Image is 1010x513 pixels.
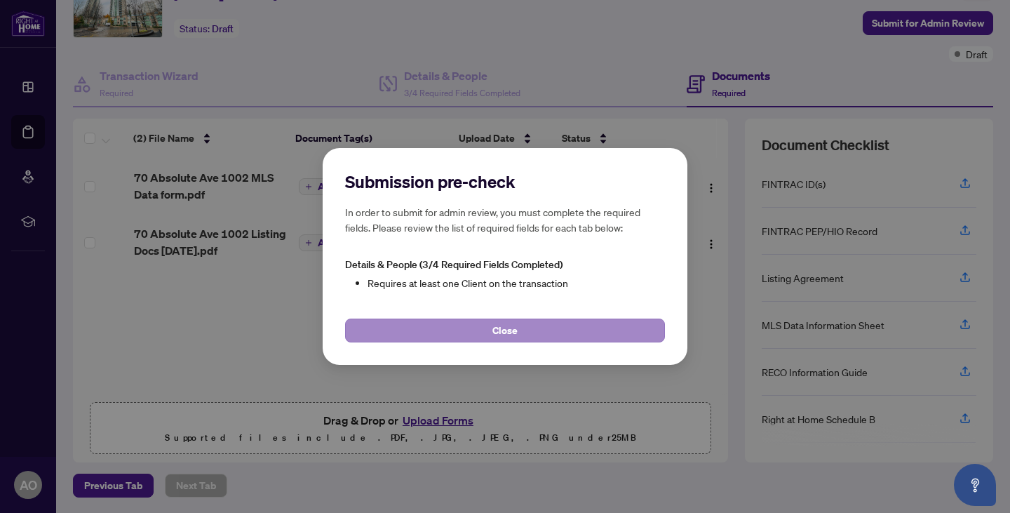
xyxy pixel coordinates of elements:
[345,204,665,235] h5: In order to submit for admin review, you must complete the required fields. Please review the lis...
[368,275,665,291] li: Requires at least one Client on the transaction
[492,319,518,342] span: Close
[345,171,665,193] h2: Submission pre-check
[345,258,563,271] span: Details & People (3/4 Required Fields Completed)
[345,319,665,342] button: Close
[954,464,996,506] button: Open asap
